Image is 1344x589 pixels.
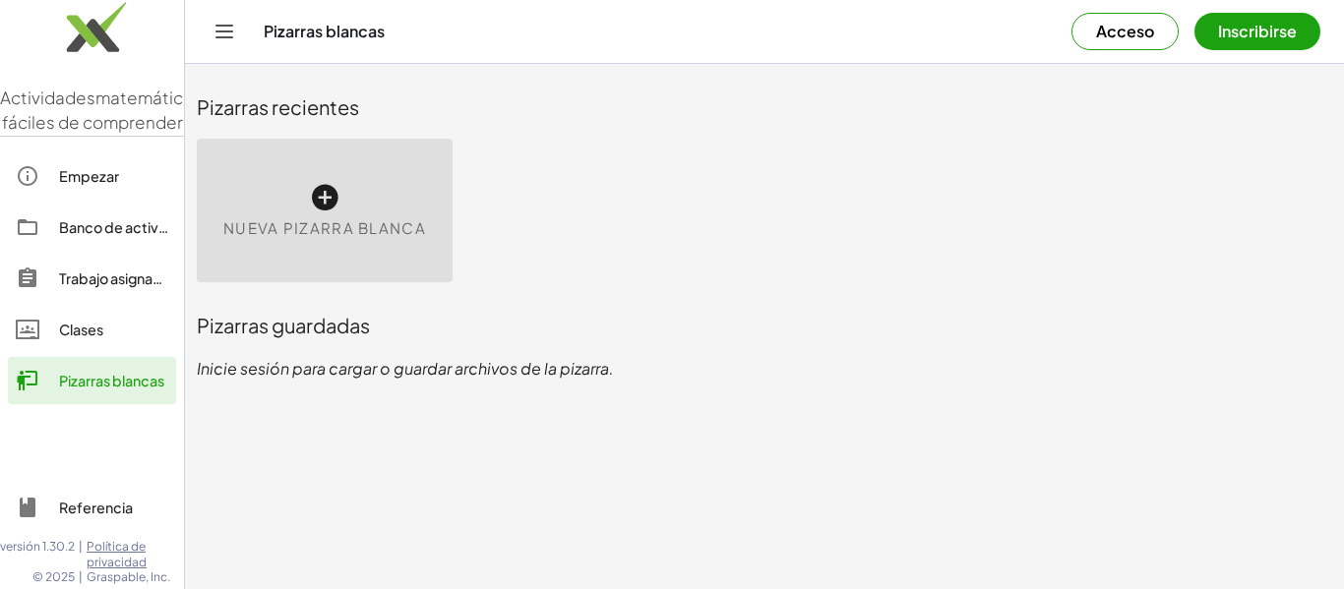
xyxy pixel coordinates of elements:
font: Acceso [1096,21,1154,41]
font: matemáticas fáciles de comprender [2,87,203,134]
font: Pizarras guardadas [197,313,370,337]
font: Política de privacidad [87,539,147,569]
font: Graspable, Inc. [87,569,170,584]
font: Nueva pizarra blanca [223,218,426,237]
font: Inscribirse [1218,21,1297,41]
font: Inicie sesión para cargar o guardar archivos de la pizarra. [197,358,614,379]
font: © 2025 [32,569,75,584]
a: Pizarras blancas [8,357,176,404]
a: Referencia [8,484,176,531]
font: Clases [59,321,103,338]
a: Trabajo asignado [8,255,176,302]
font: Banco de actividades [59,218,205,236]
button: Cambiar navegación [209,16,240,47]
font: Pizarras blancas [59,372,164,389]
a: Empezar [8,152,176,200]
font: Pizarras recientes [197,94,359,119]
button: Inscribirse [1194,13,1320,50]
font: | [79,539,83,554]
button: Acceso [1071,13,1179,50]
font: Referencia [59,499,133,516]
a: Política de privacidad [87,539,184,569]
a: Clases [8,306,176,353]
font: Empezar [59,167,119,185]
font: Trabajo asignado [59,269,171,287]
font: | [79,569,83,584]
a: Banco de actividades [8,204,176,251]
